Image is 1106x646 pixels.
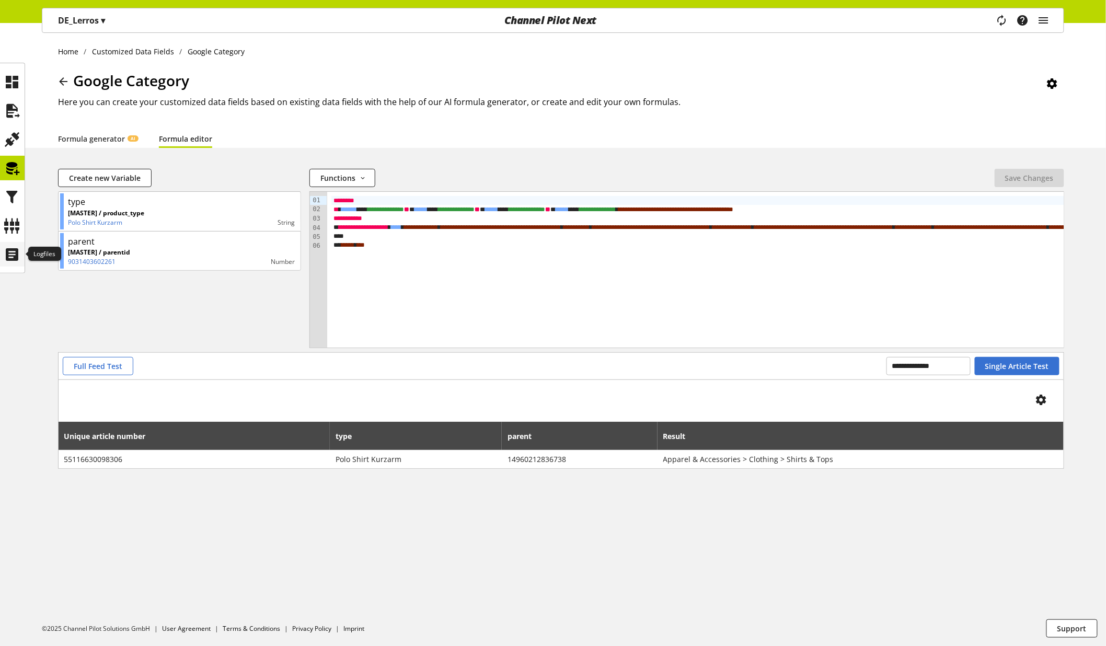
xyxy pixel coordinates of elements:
div: 05 [310,233,322,241]
div: string [144,218,295,227]
nav: main navigation [42,8,1064,33]
a: Imprint [343,624,364,633]
div: parent [68,235,95,248]
span: Full Feed Test [74,361,122,372]
div: 04 [310,224,322,233]
p: [MASTER] / parentid [68,248,130,257]
span: AI [131,135,135,142]
span: Support [1057,623,1087,634]
a: Home [58,46,84,57]
span: Unique article number [64,431,146,442]
span: parent [508,431,532,442]
div: number [130,257,295,267]
p: Polo Shirt Kurzarm [68,218,144,227]
span: Create new Variable [69,172,141,183]
span: Google Category [73,71,189,90]
span: Save Changes [1005,172,1054,183]
p: DE_Lerros [58,14,105,27]
a: Terms & Conditions [223,624,280,633]
a: User Agreement [162,624,211,633]
button: Create new Variable [58,169,152,187]
a: Formula generatorAI [58,133,138,144]
button: Save Changes [995,169,1064,187]
span: ▾ [101,15,105,26]
span: 14960212836738 [508,454,652,465]
button: Full Feed Test [63,357,133,375]
a: Customized Data Fields [87,46,180,57]
span: type [336,431,352,442]
button: Support [1046,619,1098,638]
div: type [68,195,85,208]
span: Functions [320,172,355,183]
a: Privacy Policy [292,624,331,633]
span: Single Article Test [985,361,1049,372]
p: [MASTER] / product_type [68,209,144,218]
span: Polo Shirt Kurzarm [336,454,497,465]
a: Formula editor [159,133,212,144]
button: Functions [309,169,375,187]
div: 06 [310,241,322,250]
div: 01 [310,196,322,205]
div: 03 [310,214,322,223]
h2: Here you can create your customized data fields based on existing data fields with the help of ou... [58,96,1064,108]
span: Result [663,431,686,442]
button: Single Article Test [975,357,1059,375]
div: 02 [310,205,322,214]
div: Logfiles [28,247,61,261]
span: Apparel & Accessories > Clothing > Shirts & Tops [663,454,1058,465]
li: ©2025 Channel Pilot Solutions GmbH [42,624,162,633]
span: 55116630098306 [64,454,325,465]
p: 9031403602261 [68,257,130,267]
